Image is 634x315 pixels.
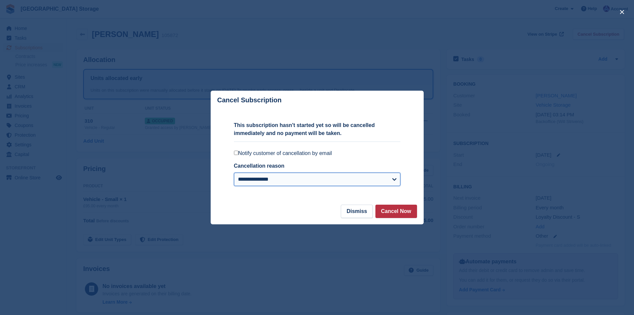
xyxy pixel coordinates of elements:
[617,7,627,17] button: close
[217,96,282,104] p: Cancel Subscription
[234,150,400,157] label: Notify customer of cancellation by email
[375,205,417,218] button: Cancel Now
[234,151,238,155] input: Notify customer of cancellation by email
[234,163,285,169] label: Cancellation reason
[341,205,372,218] button: Dismiss
[234,121,400,137] p: This subscription hasn't started yet so will be cancelled immediately and no payment will be taken.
